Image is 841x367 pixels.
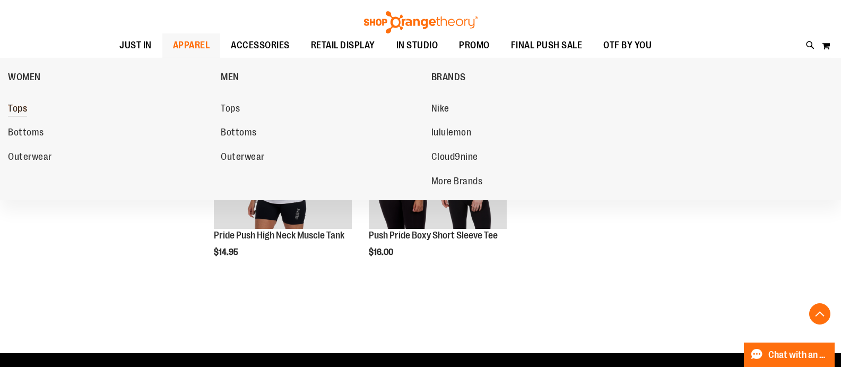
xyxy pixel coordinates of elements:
span: Tops [8,103,27,116]
span: Nike [431,103,449,116]
span: lululemon [431,127,472,140]
span: $16.00 [369,247,395,257]
span: Chat with an Expert [768,350,828,360]
span: Outerwear [221,151,265,165]
span: APPAREL [173,33,210,57]
img: Shop Orangetheory [362,11,479,33]
span: BRANDS [431,72,466,85]
span: $14.95 [214,247,240,257]
span: ACCESSORIES [231,33,290,57]
button: Back To Top [809,303,830,325]
span: IN STUDIO [396,33,438,57]
a: Push Pride Boxy Short Sleeve Tee [369,230,498,241]
span: JUST IN [119,33,152,57]
span: Tops [221,103,240,116]
span: OTF BY YOU [603,33,652,57]
span: Bottoms [8,127,44,140]
a: Pride Push High Neck Muscle Tank [214,230,344,241]
span: WOMEN [8,72,41,85]
button: Chat with an Expert [744,343,835,367]
span: PROMO [459,33,490,57]
span: Cloud9nine [431,151,478,165]
span: FINAL PUSH SALE [511,33,583,57]
span: Bottoms [221,127,257,140]
span: MEN [221,72,239,85]
span: Outerwear [8,151,52,165]
span: More Brands [431,176,483,189]
span: RETAIL DISPLAY [311,33,375,57]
